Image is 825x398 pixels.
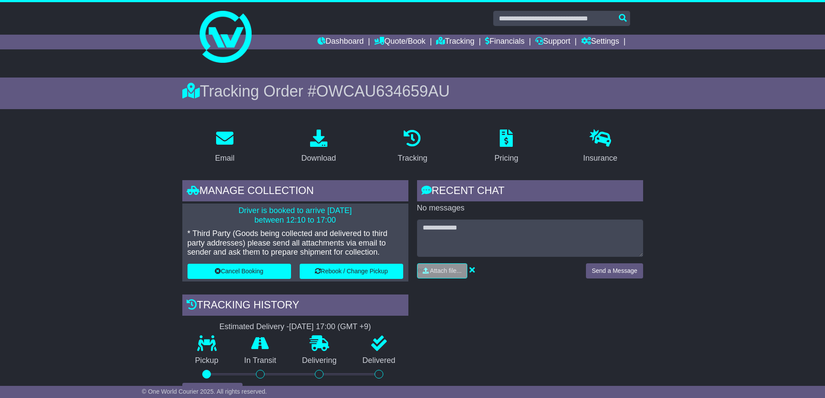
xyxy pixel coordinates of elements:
[182,82,643,100] div: Tracking Order #
[583,152,618,164] div: Insurance
[142,388,267,395] span: © One World Courier 2025. All rights reserved.
[296,126,342,167] a: Download
[485,35,524,49] a: Financials
[182,383,243,398] button: View Full Tracking
[392,126,433,167] a: Tracking
[289,322,371,332] div: [DATE] 17:00 (GMT +9)
[188,264,291,279] button: Cancel Booking
[374,35,425,49] a: Quote/Book
[188,229,403,257] p: * Third Party (Goods being collected and delivered to third party addresses) please send all atta...
[489,126,524,167] a: Pricing
[301,152,336,164] div: Download
[398,152,427,164] div: Tracking
[317,35,364,49] a: Dashboard
[581,35,619,49] a: Settings
[535,35,570,49] a: Support
[215,152,234,164] div: Email
[182,356,232,366] p: Pickup
[316,82,450,100] span: OWCAU634659AU
[417,204,643,213] p: No messages
[188,206,403,225] p: Driver is booked to arrive [DATE] between 12:10 to 17:00
[578,126,623,167] a: Insurance
[586,263,643,278] button: Send a Message
[495,152,518,164] div: Pricing
[231,356,289,366] p: In Transit
[209,126,240,167] a: Email
[300,264,403,279] button: Rebook / Change Pickup
[417,180,643,204] div: RECENT CHAT
[436,35,474,49] a: Tracking
[182,294,408,318] div: Tracking history
[182,180,408,204] div: Manage collection
[289,356,350,366] p: Delivering
[182,322,408,332] div: Estimated Delivery -
[349,356,408,366] p: Delivered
